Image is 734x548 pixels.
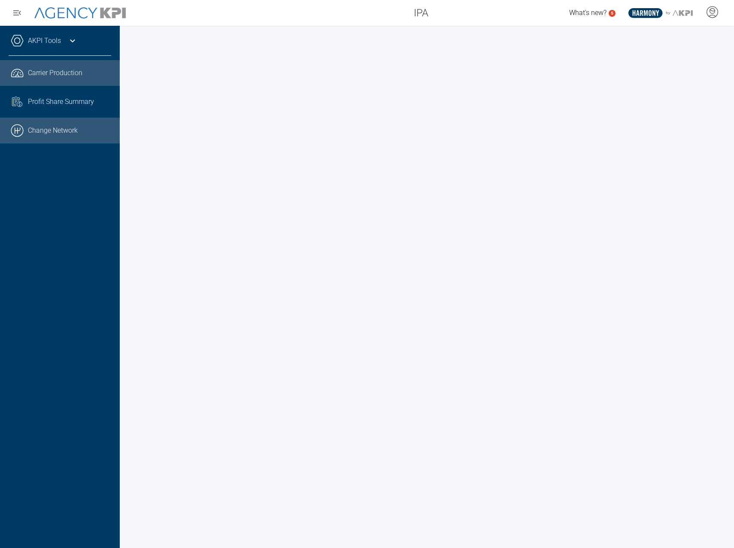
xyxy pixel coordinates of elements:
[28,68,82,78] span: Carrier Production
[34,7,126,19] img: AgencyKPI
[414,5,428,21] span: IPA
[569,9,607,17] span: What's new?
[609,10,616,17] a: 5
[611,11,613,15] text: 5
[28,97,94,107] span: Profit Share Summary
[28,36,61,46] a: AKPI Tools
